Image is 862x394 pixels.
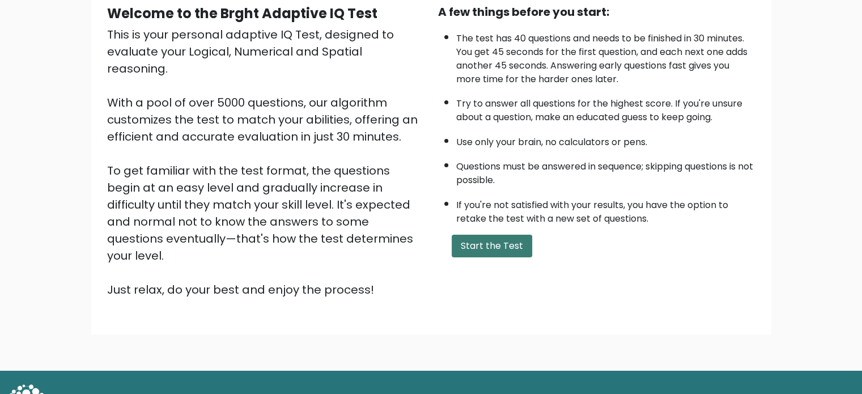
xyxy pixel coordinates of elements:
[107,4,377,23] b: Welcome to the Brght Adaptive IQ Test
[452,235,532,257] button: Start the Test
[456,154,755,187] li: Questions must be answered in sequence; skipping questions is not possible.
[107,26,424,298] div: This is your personal adaptive IQ Test, designed to evaluate your Logical, Numerical and Spatial ...
[438,3,755,20] div: A few things before you start:
[456,26,755,86] li: The test has 40 questions and needs to be finished in 30 minutes. You get 45 seconds for the firs...
[456,130,755,149] li: Use only your brain, no calculators or pens.
[456,193,755,226] li: If you're not satisfied with your results, you have the option to retake the test with a new set ...
[456,91,755,124] li: Try to answer all questions for the highest score. If you're unsure about a question, make an edu...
